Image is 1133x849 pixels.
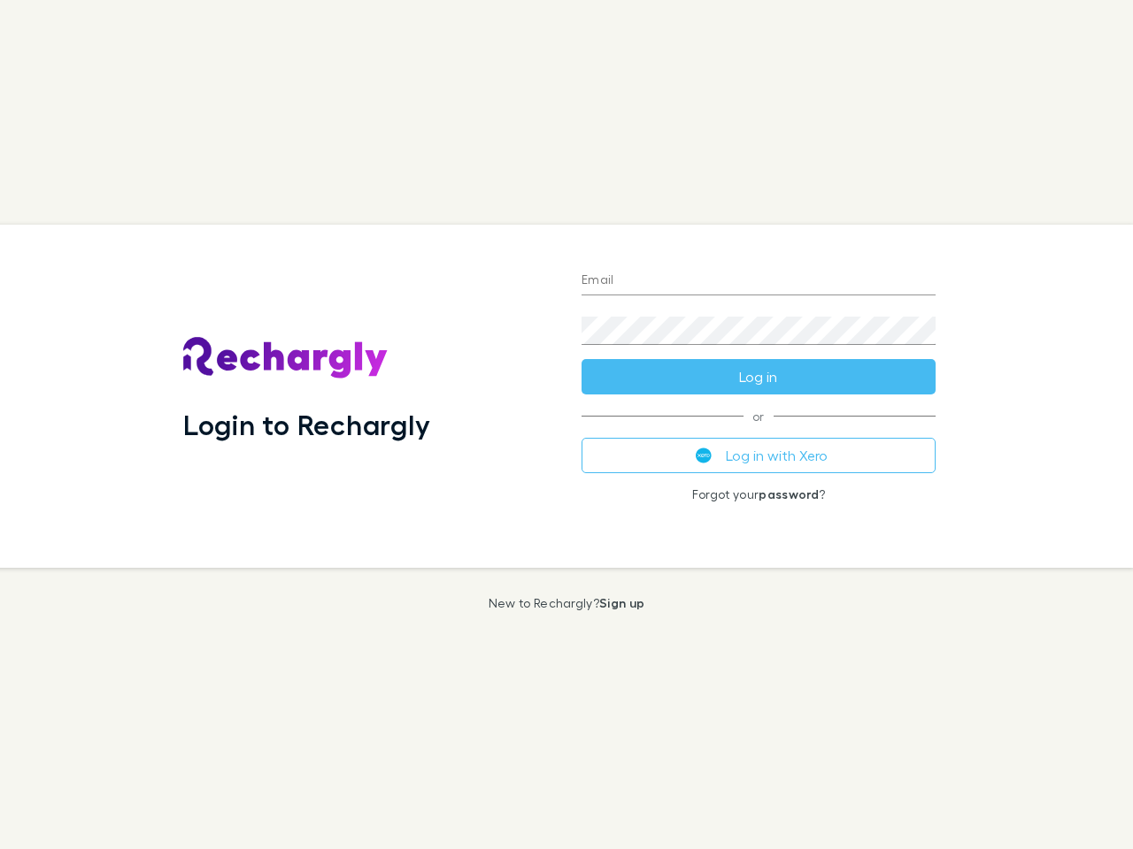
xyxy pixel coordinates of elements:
img: Rechargly's Logo [183,337,389,379]
p: Forgot your ? [582,487,936,501]
p: New to Rechargly? [489,596,645,610]
img: Xero's logo [696,447,712,463]
h1: Login to Rechargly [183,408,430,441]
a: Sign up [599,595,644,610]
a: password [759,486,819,501]
button: Log in [582,359,936,394]
span: or [582,416,936,417]
button: Log in with Xero [582,438,936,473]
